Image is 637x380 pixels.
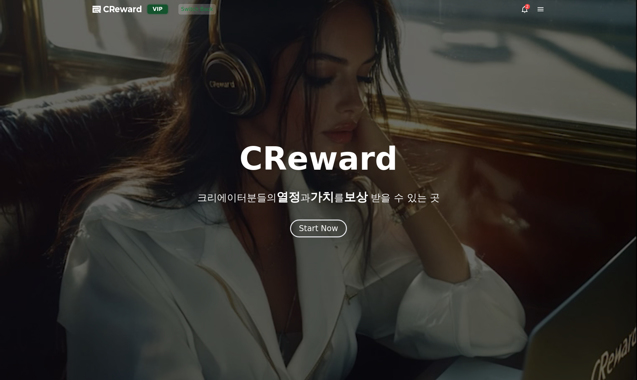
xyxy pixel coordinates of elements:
[239,143,397,175] h1: CReward
[525,4,530,9] div: 2
[103,4,142,15] span: CReward
[290,220,347,237] button: Start Now
[93,4,142,15] a: CReward
[197,190,440,204] p: 크리에이터분들의 과 를 받을 수 있는 곳
[310,190,334,204] span: 가치
[147,5,168,14] div: VIP
[521,5,529,13] a: 2
[299,223,338,234] div: Start Now
[344,190,368,204] span: 보상
[290,226,347,232] a: Start Now
[178,4,216,15] button: Switch Back
[277,190,300,204] span: 열정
